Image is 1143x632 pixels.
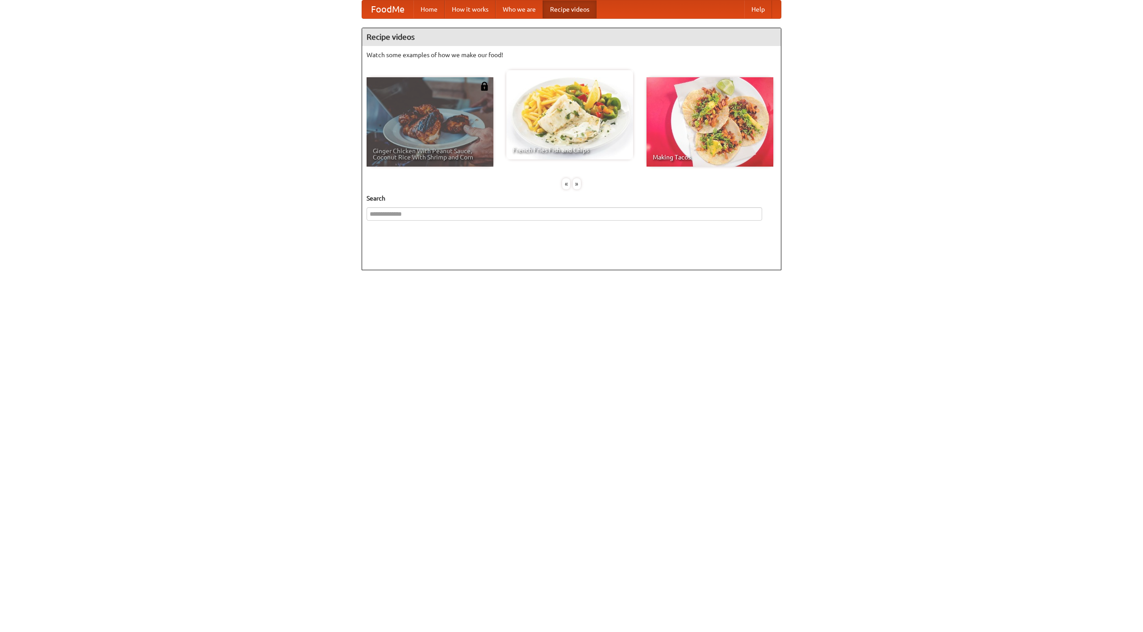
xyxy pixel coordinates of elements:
span: French Fries Fish and Chips [513,147,627,153]
h4: Recipe videos [362,28,781,46]
a: French Fries Fish and Chips [506,70,633,159]
div: » [573,178,581,189]
h5: Search [367,194,776,203]
a: Recipe videos [543,0,597,18]
a: Help [744,0,772,18]
a: Home [413,0,445,18]
img: 483408.png [480,82,489,91]
a: How it works [445,0,496,18]
span: Making Tacos [653,154,767,160]
div: « [562,178,570,189]
a: Who we are [496,0,543,18]
a: Making Tacos [647,77,773,167]
p: Watch some examples of how we make our food! [367,50,776,59]
a: FoodMe [362,0,413,18]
